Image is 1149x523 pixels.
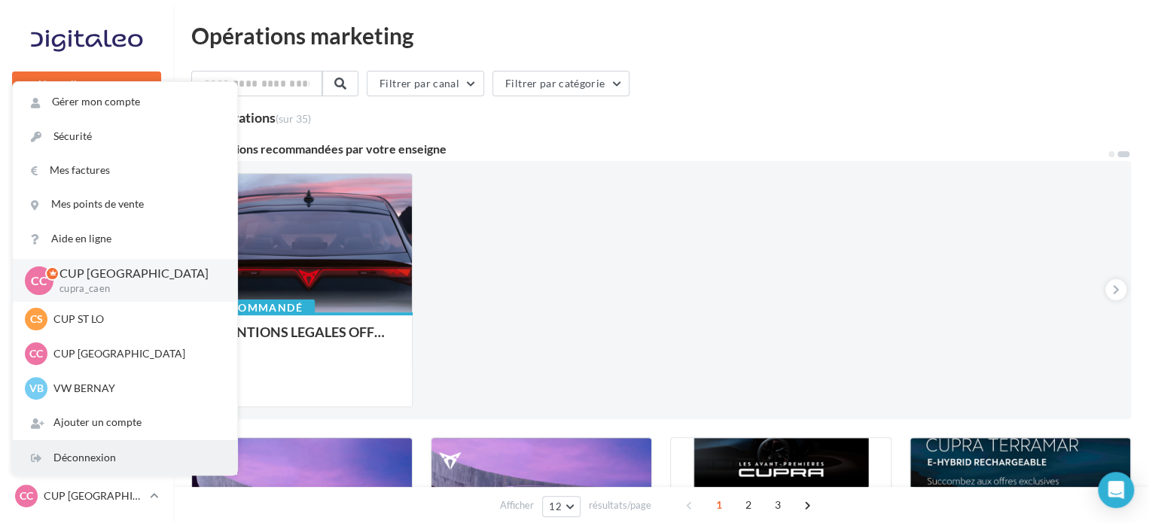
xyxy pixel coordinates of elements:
[549,500,562,512] span: 12
[31,272,47,289] span: CC
[276,112,311,125] span: (sur 35)
[542,496,581,517] button: 12
[30,312,43,327] span: CS
[13,187,237,221] a: Mes points de vente
[9,432,164,476] a: Campagnes DataOnDemand
[9,270,164,302] a: Contacts
[13,154,237,187] a: Mes factures
[589,498,651,512] span: résultats/page
[9,195,164,227] a: Visibilité en ligne
[53,312,219,327] p: CUP ST LO
[203,300,315,316] div: Recommandé
[9,382,164,427] a: PLV et print personnalisable
[500,498,534,512] span: Afficher
[191,24,1131,47] div: Opérations marketing
[29,346,43,361] span: CC
[191,108,311,125] div: 34
[9,233,164,264] a: Campagnes
[191,143,1107,155] div: 5 opérations recommandées par votre enseigne
[766,493,790,517] span: 3
[13,120,237,154] a: Sécurité
[1098,472,1134,508] div: Open Intercom Messenger
[736,493,760,517] span: 2
[216,324,400,354] div: MENTIONS LEGALES OFFRES GENERIQUES PRESSE
[53,381,219,396] p: VW BERNAY
[211,111,311,124] div: opérations
[29,381,44,396] span: VB
[13,222,237,256] a: Aide en ligne
[9,157,164,189] a: Boîte de réception
[13,406,237,439] div: Ajouter un compte
[53,346,219,361] p: CUP [GEOGRAPHIC_DATA]
[44,488,144,503] p: CUP [GEOGRAPHIC_DATA]
[707,493,731,517] span: 1
[13,85,237,119] a: Gérer mon compte
[492,71,629,96] button: Filtrer par catégorie
[20,488,33,503] span: CC
[9,307,164,339] a: Médiathèque
[367,71,484,96] button: Filtrer par canal
[59,265,213,282] p: CUP [GEOGRAPHIC_DATA]
[13,441,237,475] div: Déconnexion
[12,482,161,510] a: CC CUP [GEOGRAPHIC_DATA]
[59,282,213,296] p: cupra_caen
[9,345,164,376] a: Calendrier
[9,119,164,151] a: Opérations
[12,71,161,97] button: Nouvelle campagne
